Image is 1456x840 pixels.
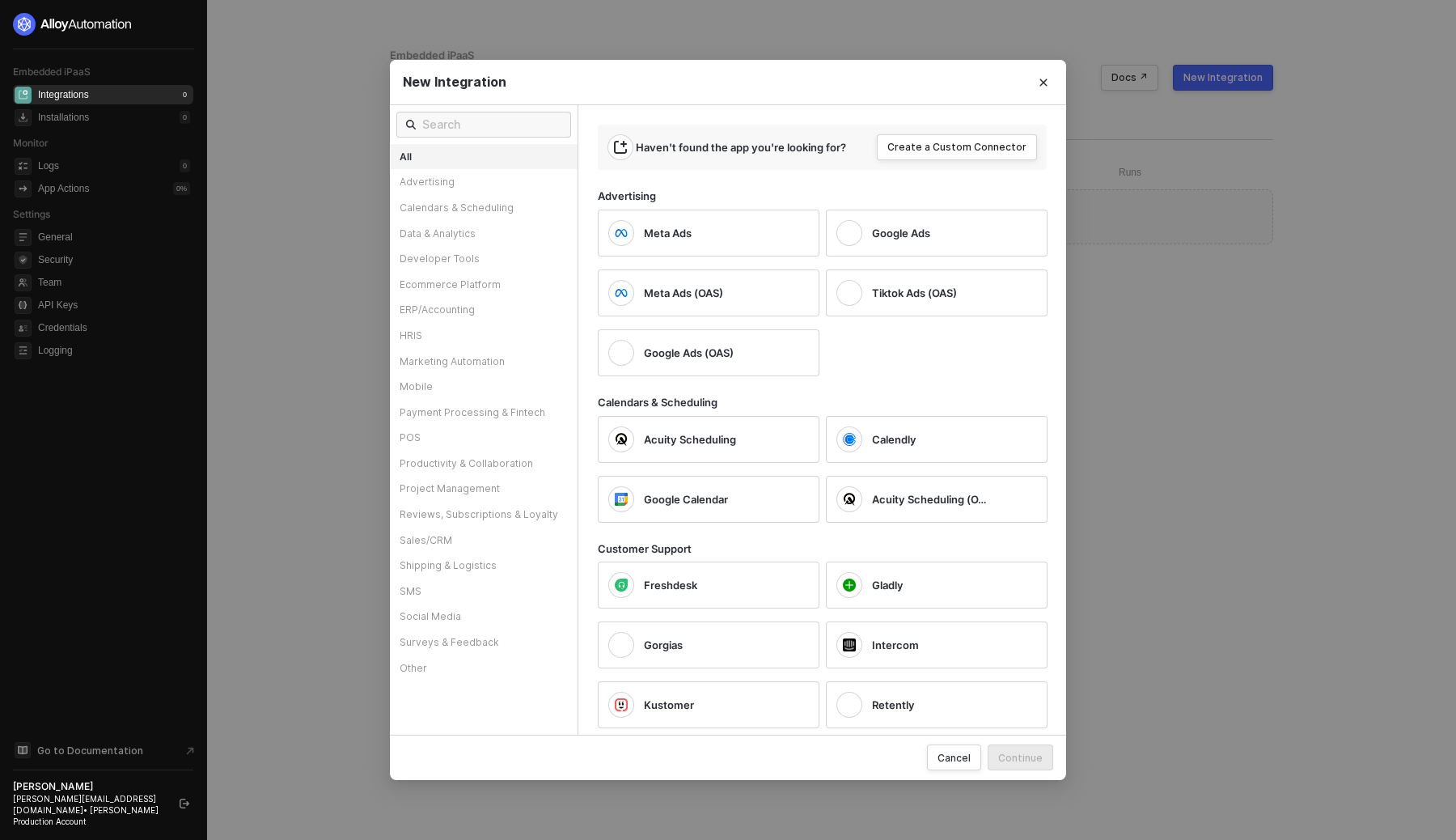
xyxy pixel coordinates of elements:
img: icon [843,493,856,506]
span: Gladly [872,578,904,592]
div: Calendars & Scheduling [390,195,578,221]
div: Ecommerce Platform [390,272,578,298]
span: Google Calendar [644,492,728,507]
img: icon [843,638,856,651]
div: Create a Custom Connector [887,141,1026,154]
div: Sales/CRM [390,528,578,554]
div: Mobile [390,374,578,400]
span: Kustomer [644,698,694,712]
div: Shipping & Logistics [390,553,578,579]
div: Developer Tools [390,246,578,272]
div: New Integration [403,74,1053,91]
span: Freshdesk [644,578,697,592]
div: HRIS [390,323,578,349]
div: Payment Processing & Fintech [390,400,578,426]
img: icon [615,698,628,711]
img: icon [615,433,628,446]
img: icon [843,698,856,711]
span: Gorgias [644,638,683,652]
div: Marketing Automation [390,349,578,375]
div: Productivity & Collaboration [390,451,578,477]
span: Acuity Scheduling (OAS) [872,492,987,507]
img: icon [843,227,856,240]
span: Meta Ads (OAS) [644,286,723,300]
div: ERP/Accounting [390,297,578,323]
div: Other [390,655,578,681]
div: Surveys & Feedback [390,630,578,655]
img: icon [615,227,628,240]
img: icon [843,286,856,299]
img: icon [615,493,628,506]
span: Tiktok Ads (OAS) [872,286,957,300]
span: Retently [872,698,915,712]
div: Advertising [598,189,1067,203]
div: Customer Support [598,542,1067,556]
div: Advertising [390,169,578,195]
div: POS [390,425,578,451]
div: Project Management [390,476,578,502]
span: icon-integration [614,141,627,154]
span: Calendly [872,432,916,447]
div: Data & Analytics [390,221,578,247]
div: Reviews, Subscriptions & Loyalty [390,502,578,528]
span: Acuity Scheduling [644,432,736,447]
div: SMS [390,579,578,605]
div: Haven't found the app you're looking for? [636,140,846,155]
img: icon [843,433,856,446]
img: icon [615,638,628,651]
img: icon [615,579,628,592]
img: icon [615,286,628,299]
div: Cancel [938,751,971,765]
span: Meta Ads [644,226,692,240]
div: All [390,144,578,170]
img: icon [843,579,856,592]
span: Google Ads [872,226,930,240]
span: Intercom [872,638,919,652]
button: Cancel [927,745,981,770]
div: Social Media [390,604,578,630]
input: Search [422,116,561,134]
div: Calendars & Scheduling [598,396,1067,409]
span: icon-search [406,118,416,131]
button: Close [1021,60,1066,105]
button: Create a Custom Connector [877,134,1037,160]
span: Google Ads (OAS) [644,346,734,360]
img: icon [615,346,628,359]
button: Continue [988,745,1053,770]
